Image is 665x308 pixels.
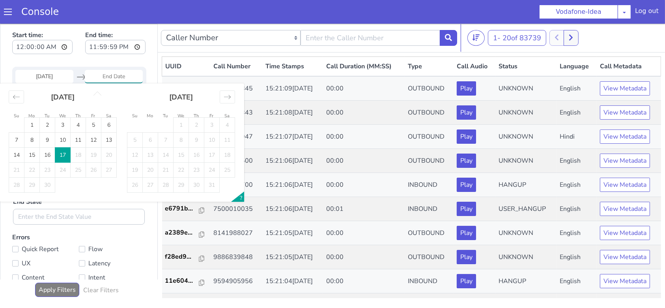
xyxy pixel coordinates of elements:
td: UNKNOWN [495,222,556,246]
td: 00:00 [323,125,405,149]
td: UNKNOWN [495,197,556,222]
td: Not available. Wednesday, September 24, 2025 [55,139,71,154]
td: OUTBOUND [405,125,454,149]
span: ? [240,171,242,178]
td: Not available. Friday, October 17, 2025 [204,124,220,139]
small: Sa [224,89,230,95]
td: Not available. Sunday, September 28, 2025 [9,154,24,169]
td: 00:02 [323,270,405,294]
td: Not available. Saturday, October 18, 2025 [220,124,235,139]
th: Call Number [210,33,262,53]
td: OUTBOUND [405,270,454,294]
td: Choose Monday, September 8, 2025 as your check-out date. It’s available. [24,109,40,124]
td: 00:01 [323,173,405,197]
th: Call Audio [454,33,496,53]
label: Intent [79,248,146,259]
button: View Metadata [600,250,650,265]
button: View Metadata [600,130,650,144]
button: Vodafone-Idea [539,5,618,19]
td: Not available. Friday, September 19, 2025 [86,124,101,139]
td: 00:00 [323,197,405,222]
td: Choose Sunday, September 7, 2025 as your check-out date. It’s available. [9,109,24,124]
small: Mo [147,89,153,95]
td: Not available. Friday, October 3, 2025 [204,94,220,109]
button: View Metadata [600,202,650,216]
strong: [DATE] [51,69,75,78]
td: Not available. Friday, October 24, 2025 [204,139,220,154]
td: English [557,77,597,101]
td: Not available. Thursday, October 2, 2025 [189,94,204,109]
td: Choose Thursday, September 4, 2025 as your check-out date. It’s available. [71,94,86,109]
td: Not available. Tuesday, October 14, 2025 [158,124,174,139]
td: Not available. Thursday, October 23, 2025 [189,139,204,154]
input: End Date [85,46,143,60]
small: Fr [92,89,95,95]
span: 20 of 83739 [502,9,541,19]
td: 15:21:05[DATE] [262,197,323,222]
td: Choose Sunday, September 14, 2025 as your check-out date. It’s available. [9,124,24,139]
td: 8141988027 [210,197,262,222]
a: f28ed9... [165,228,207,238]
td: UNKNOWN [495,77,556,101]
td: Not available. Friday, October 31, 2025 [204,154,220,169]
label: End time: [85,4,146,33]
label: Content [12,248,79,259]
a: a2389e... [165,204,207,214]
a: Console [12,6,68,17]
small: Su [132,89,137,95]
td: INBOUND [405,173,454,197]
td: Not available. Wednesday, October 15, 2025 [174,124,189,139]
td: Not available. Thursday, October 16, 2025 [189,124,204,139]
td: English [557,125,597,149]
small: We [177,89,184,95]
td: 00:00 [323,53,405,77]
td: 00:00 [323,77,405,101]
td: Not available. Monday, September 29, 2025 [24,154,40,169]
button: Play [457,58,476,72]
p: e6791b... [165,180,200,190]
td: 15:21:08[DATE] [262,77,323,101]
td: Choose Saturday, September 13, 2025 as your check-out date. It’s available. [101,109,117,124]
td: Not available. Thursday, September 18, 2025 [71,124,86,139]
small: Tu [45,89,50,95]
td: Not available. Wednesday, October 8, 2025 [174,109,189,124]
th: Time Stamps [262,33,323,53]
button: Play [457,226,476,240]
small: Fr [210,89,214,95]
a: e6791b... [165,180,207,190]
button: View Metadata [600,226,650,240]
input: Enter the Caller Number [301,6,440,22]
td: 9886839848 [210,222,262,246]
th: Status [495,33,556,53]
label: UX [12,234,79,245]
td: OUTBOUND [405,101,454,125]
p: f28ed9... [165,228,200,238]
td: Not available. Monday, September 22, 2025 [24,139,40,154]
td: Not available. Thursday, September 25, 2025 [71,139,86,154]
td: Choose Tuesday, September 2, 2025 as your check-out date. It’s available. [40,94,55,109]
td: USER_HANGUP [495,173,556,197]
td: Not available. Tuesday, October 7, 2025 [158,109,174,124]
button: View Metadata [600,82,650,96]
td: English [557,173,597,197]
td: Choose Saturday, September 6, 2025 as your check-out date. It’s available. [101,94,117,109]
td: 15:21:07[DATE] [262,101,323,125]
td: Choose Friday, September 5, 2025 as your check-out date. It’s available. [86,94,101,109]
td: Not available. Monday, October 27, 2025 [143,154,158,169]
td: Choose Tuesday, September 9, 2025 as your check-out date. It’s available. [40,109,55,124]
button: Play [457,250,476,265]
input: Enter the End State Value [13,185,145,201]
div: Move backward to switch to the previous month. [9,67,24,80]
a: 11e604... [165,252,207,262]
button: Play [457,130,476,144]
p: 11e604... [165,252,200,262]
div: Move forward to switch to the next month. [220,67,235,80]
td: UNKNOWN [495,101,556,125]
td: Not available. Sunday, October 5, 2025 [127,109,143,124]
small: Tu [163,89,168,95]
label: Latency [79,234,146,245]
td: English [557,222,597,246]
td: Not available. Thursday, October 30, 2025 [189,154,204,169]
button: 1- 20of 83739 [488,6,546,22]
button: Play [457,178,476,192]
